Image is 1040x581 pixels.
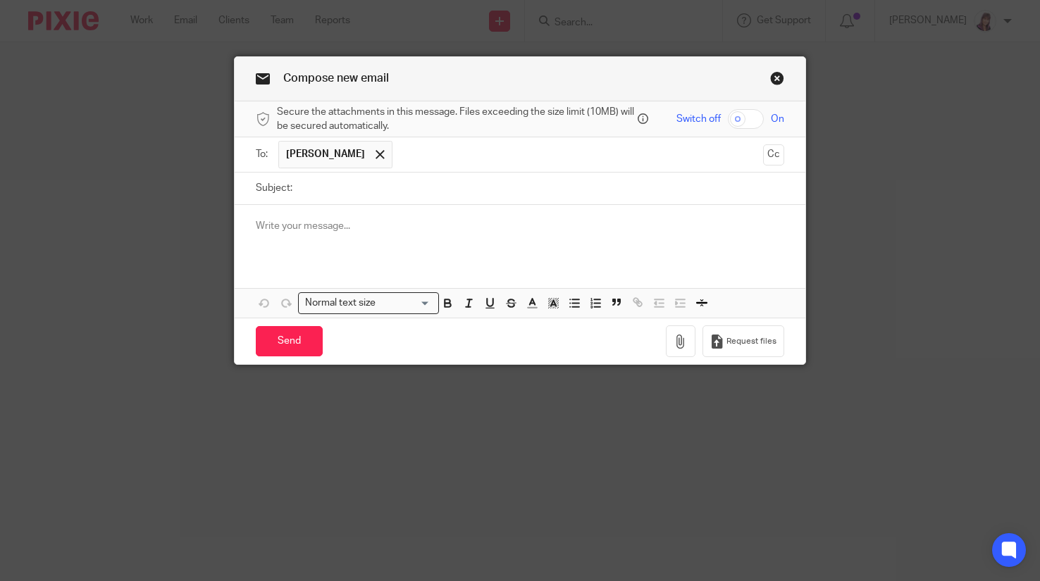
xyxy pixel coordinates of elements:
label: Subject: [256,181,292,195]
a: Close this dialog window [770,71,784,90]
span: Normal text size [302,296,378,311]
span: Secure the attachments in this message. Files exceeding the size limit (10MB) will be secured aut... [277,105,634,134]
div: Search for option [298,292,439,314]
input: Send [256,326,323,356]
button: Request files [702,325,784,357]
span: Request files [726,336,776,347]
span: Compose new email [283,73,389,84]
input: Search for option [380,296,431,311]
span: [PERSON_NAME] [286,147,365,161]
label: To: [256,147,271,161]
span: Switch off [676,112,721,126]
span: On [771,112,784,126]
button: Cc [763,144,784,165]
